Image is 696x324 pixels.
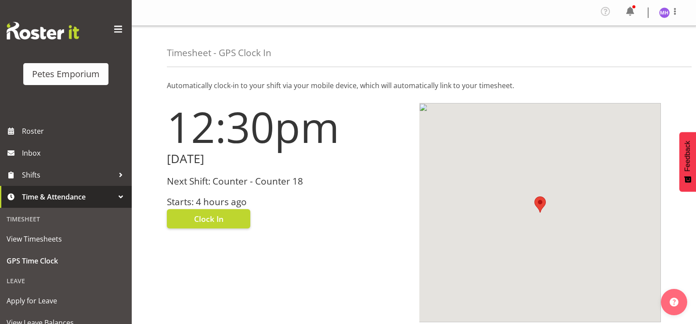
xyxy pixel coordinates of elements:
img: mackenzie-halford4471.jpg [659,7,670,18]
p: Automatically clock-in to your shift via your mobile device, which will automatically link to you... [167,80,661,91]
span: Clock In [194,213,224,224]
span: View Timesheets [7,232,125,246]
span: GPS Time Clock [7,254,125,267]
span: Inbox [22,146,127,160]
div: Timesheet [2,210,130,228]
span: Feedback [684,141,692,171]
span: Roster [22,125,127,138]
img: help-xxl-2.png [670,298,678,306]
button: Clock In [167,209,250,228]
span: Time & Attendance [22,190,114,203]
h3: Next Shift: Counter - Counter 18 [167,176,409,186]
div: Leave [2,272,130,290]
img: Rosterit website logo [7,22,79,39]
h3: Starts: 4 hours ago [167,197,409,207]
h1: 12:30pm [167,103,409,150]
h2: [DATE] [167,152,409,166]
a: View Timesheets [2,228,130,250]
div: Petes Emporium [32,68,100,81]
button: Feedback - Show survey [679,132,696,192]
a: GPS Time Clock [2,250,130,272]
a: Apply for Leave [2,290,130,312]
h4: Timesheet - GPS Clock In [167,48,271,58]
span: Shifts [22,168,114,182]
span: Apply for Leave [7,294,125,307]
